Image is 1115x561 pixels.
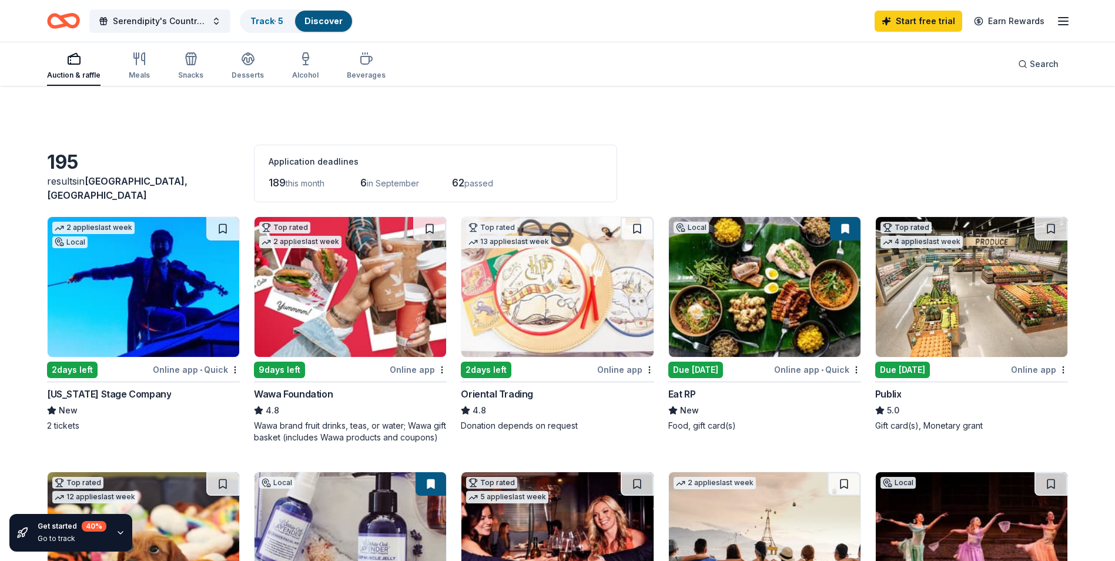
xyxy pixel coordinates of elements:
[464,178,493,188] span: passed
[232,47,264,86] button: Desserts
[232,71,264,80] div: Desserts
[875,362,930,378] div: Due [DATE]
[875,420,1068,432] div: Gift card(s), Monetary grant
[178,47,203,86] button: Snacks
[680,403,699,418] span: New
[967,11,1052,32] a: Earn Rewards
[47,47,101,86] button: Auction & raffle
[47,7,80,35] a: Home
[38,521,106,532] div: Get started
[875,387,902,401] div: Publix
[466,236,551,248] div: 13 applies last week
[178,71,203,80] div: Snacks
[461,216,654,432] a: Image for Oriental TradingTop rated13 applieslast week2days leftOnline appOriental Trading4.8Dona...
[254,420,447,443] div: Wawa brand fruit drinks, teas, or water; Wawa gift basket (includes Wawa products and coupons)
[47,174,240,202] div: results
[461,362,511,378] div: 2 days left
[47,151,240,174] div: 195
[304,16,343,26] a: Discover
[473,403,486,418] span: 4.8
[254,362,305,378] div: 9 days left
[821,365,823,375] span: •
[89,9,230,33] button: Serendipity's Country Gala
[47,420,240,432] div: 2 tickets
[47,71,101,80] div: Auction & raffle
[254,387,333,401] div: Wawa Foundation
[347,47,386,86] button: Beverages
[674,477,756,489] div: 2 applies last week
[292,47,319,86] button: Alcohol
[82,521,106,532] div: 40 %
[48,217,239,357] img: Image for Virginia Stage Company
[254,216,447,443] a: Image for Wawa FoundationTop rated2 applieslast week9days leftOnline appWawa Foundation4.8Wawa br...
[269,176,286,189] span: 189
[153,362,240,377] div: Online app Quick
[1011,362,1068,377] div: Online app
[466,222,517,233] div: Top rated
[259,236,341,248] div: 2 applies last week
[466,477,517,489] div: Top rated
[47,387,171,401] div: [US_STATE] Stage Company
[255,217,446,357] img: Image for Wawa Foundation
[347,71,386,80] div: Beverages
[875,11,962,32] a: Start free trial
[52,236,88,248] div: Local
[59,403,78,418] span: New
[113,14,207,28] span: Serendipity's Country Gala
[668,362,723,378] div: Due [DATE]
[250,16,283,26] a: Track· 5
[461,217,653,357] img: Image for Oriental Trading
[240,9,353,33] button: Track· 5Discover
[452,176,464,189] span: 62
[266,403,279,418] span: 4.8
[259,477,294,489] div: Local
[52,491,138,503] div: 12 applies last week
[880,477,916,489] div: Local
[668,420,861,432] div: Food, gift card(s)
[876,217,1067,357] img: Image for Publix
[1009,52,1068,76] button: Search
[668,216,861,432] a: Image for Eat RPLocalDue [DATE]Online app•QuickEat RPNewFood, gift card(s)
[461,420,654,432] div: Donation depends on request
[286,178,324,188] span: this month
[47,175,187,201] span: in
[1030,57,1059,71] span: Search
[259,222,310,233] div: Top rated
[47,216,240,432] a: Image for Virginia Stage Company2 applieslast weekLocal2days leftOnline app•Quick[US_STATE] Stage...
[461,387,533,401] div: Oriental Trading
[129,71,150,80] div: Meals
[597,362,654,377] div: Online app
[674,222,709,233] div: Local
[887,403,899,418] span: 5.0
[269,155,602,169] div: Application deadlines
[390,362,447,377] div: Online app
[52,477,103,489] div: Top rated
[367,178,419,188] span: in September
[129,47,150,86] button: Meals
[669,217,860,357] img: Image for Eat RP
[47,175,187,201] span: [GEOGRAPHIC_DATA], [GEOGRAPHIC_DATA]
[774,362,861,377] div: Online app Quick
[52,222,135,234] div: 2 applies last week
[292,71,319,80] div: Alcohol
[200,365,202,375] span: •
[875,216,1068,432] a: Image for PublixTop rated4 applieslast weekDue [DATE]Online appPublix5.0Gift card(s), Monetary grant
[360,176,367,189] span: 6
[47,362,98,378] div: 2 days left
[38,534,106,543] div: Go to track
[466,491,548,503] div: 5 applies last week
[880,222,932,233] div: Top rated
[668,387,696,401] div: Eat RP
[880,236,963,248] div: 4 applies last week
